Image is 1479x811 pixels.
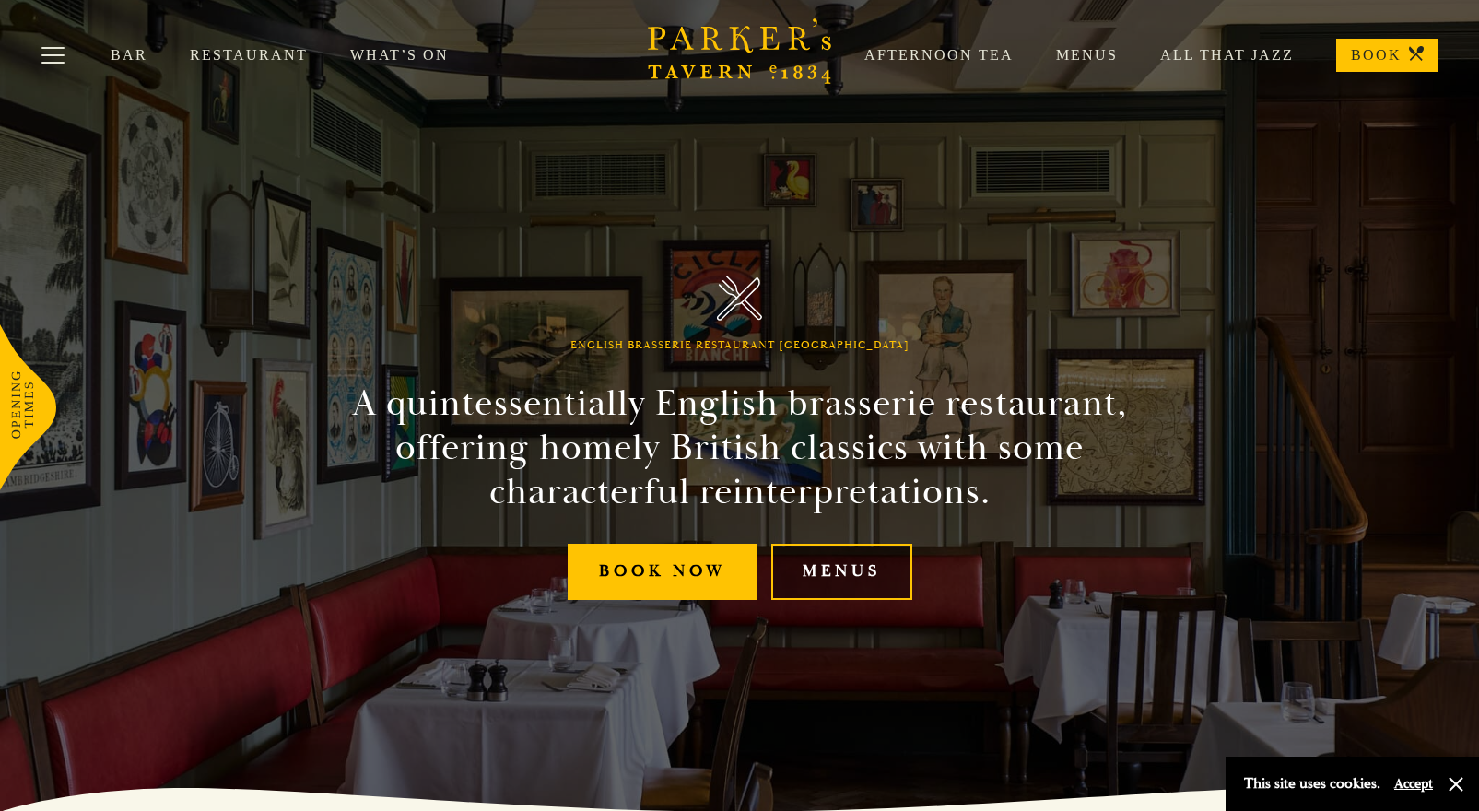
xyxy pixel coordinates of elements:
[771,544,912,600] a: Menus
[1244,770,1380,797] p: This site uses cookies.
[568,544,757,600] a: Book Now
[1447,775,1465,793] button: Close and accept
[1394,775,1433,793] button: Accept
[717,276,762,321] img: Parker's Tavern Brasserie Cambridge
[570,339,910,352] h1: English Brasserie Restaurant [GEOGRAPHIC_DATA]
[320,382,1160,514] h2: A quintessentially English brasserie restaurant, offering homely British classics with some chara...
